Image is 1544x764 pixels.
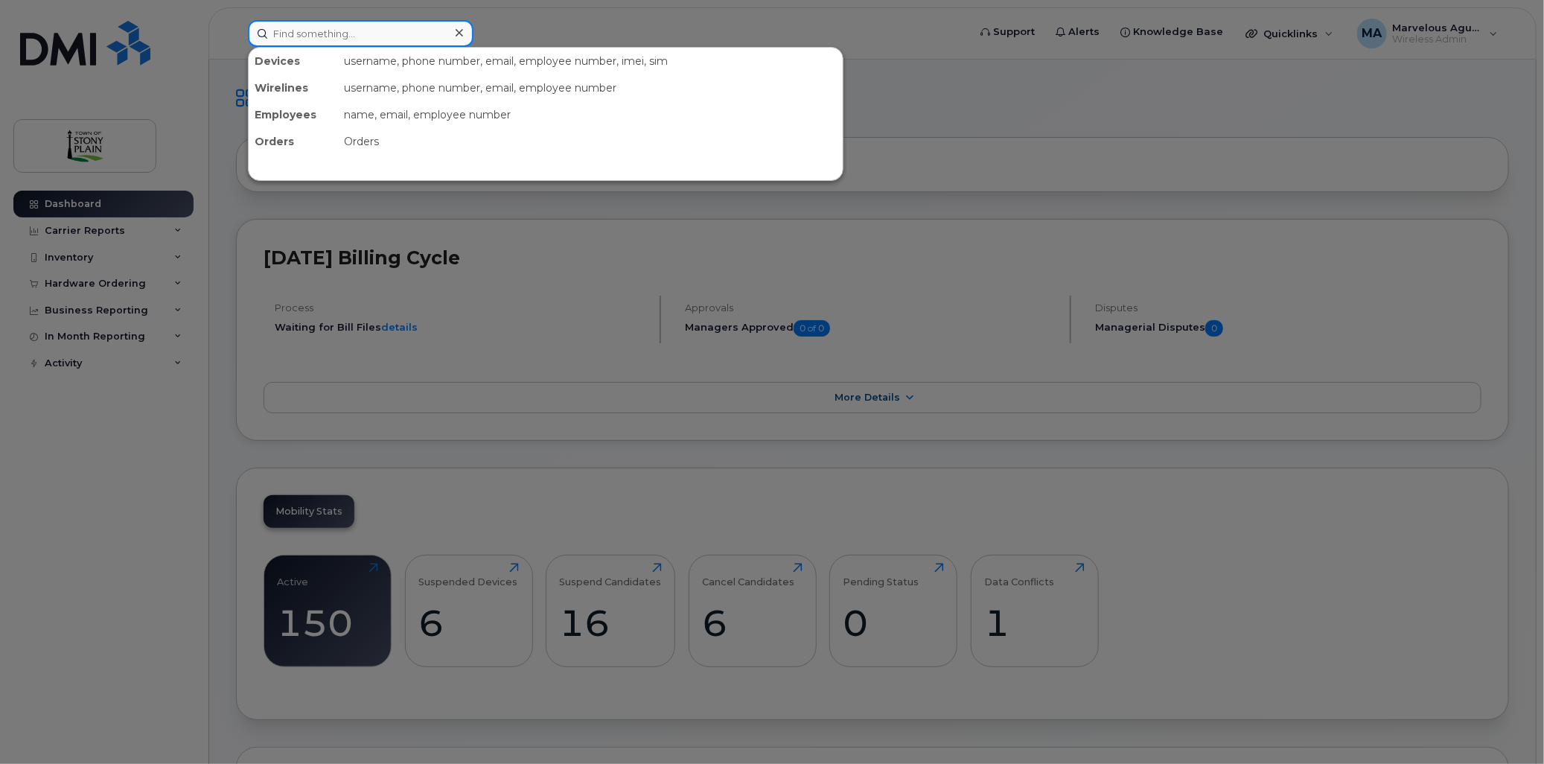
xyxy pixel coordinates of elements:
div: Wirelines [249,74,338,101]
div: username, phone number, email, employee number, imei, sim [338,48,843,74]
div: Employees [249,101,338,128]
div: name, email, employee number [338,101,843,128]
div: Orders [249,128,338,155]
div: username, phone number, email, employee number [338,74,843,101]
div: Devices [249,48,338,74]
div: Orders [338,128,843,155]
